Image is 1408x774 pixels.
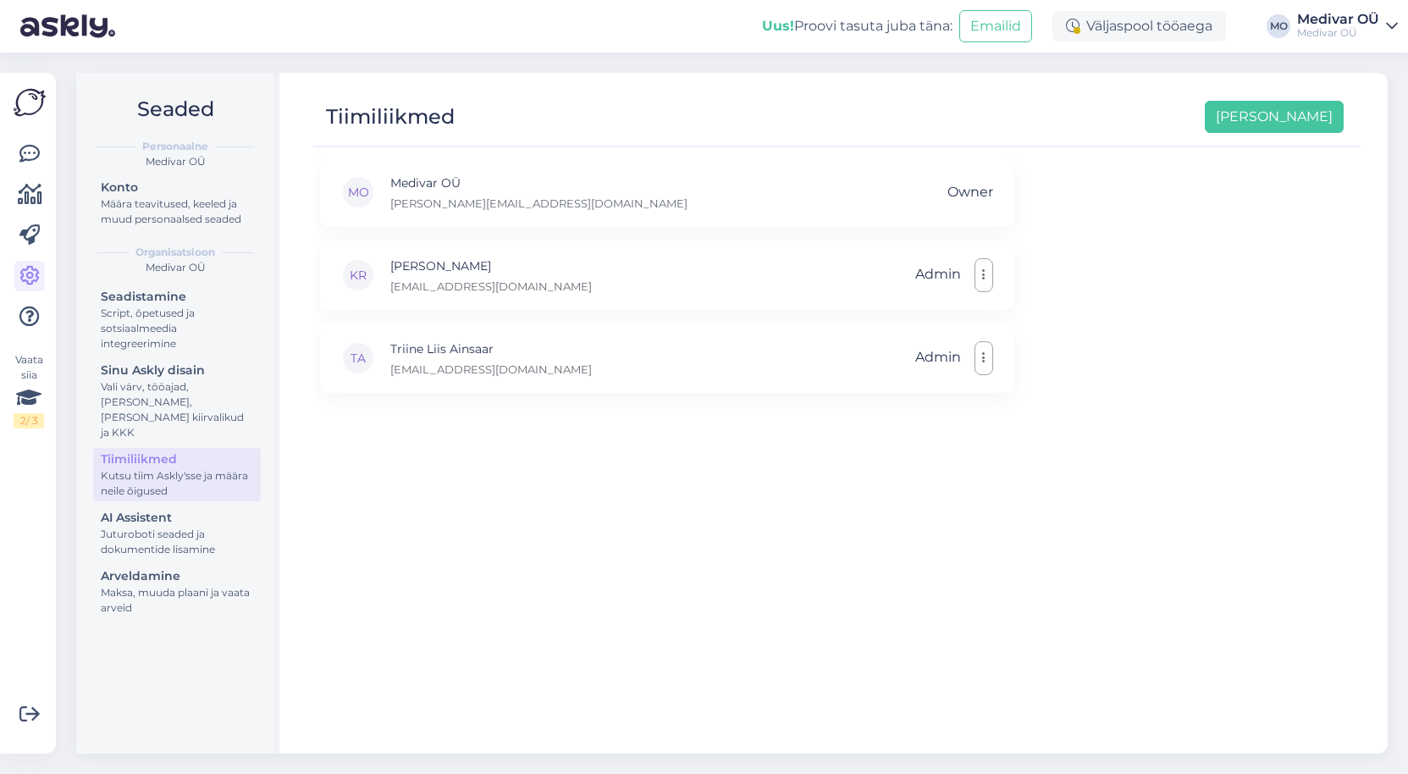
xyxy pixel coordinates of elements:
[341,341,375,375] div: TA
[959,10,1032,42] button: Emailid
[93,176,261,229] a: KontoMäära teavitused, keeled ja muud personaalsed seaded
[101,451,253,468] div: Tiimiliikmed
[947,176,993,208] span: Owner
[326,101,455,133] div: Tiimiliikmed
[101,468,253,499] div: Kutsu tiim Askly'sse ja määra neile õigused
[142,139,208,154] b: Personaalne
[341,258,375,292] div: KR
[915,258,961,292] span: Admin
[101,196,253,227] div: Määra teavitused, keeled ja muud personaalsed seaded
[101,306,253,351] div: Script, õpetused ja sotsiaalmeedia integreerimine
[915,341,961,375] span: Admin
[93,359,261,443] a: Sinu Askly disainVali värv, tööajad, [PERSON_NAME], [PERSON_NAME] kiirvalikud ja KKK
[390,174,687,192] p: Medivar OÜ
[93,506,261,560] a: AI AssistentJuturoboti seaded ja dokumentide lisamine
[93,285,261,354] a: SeadistamineScript, õpetused ja sotsiaalmeedia integreerimine
[101,179,253,196] div: Konto
[14,86,46,119] img: Askly Logo
[90,154,261,169] div: Medivar OÜ
[101,379,253,440] div: Vali värv, tööajad, [PERSON_NAME], [PERSON_NAME] kiirvalikud ja KKK
[762,18,794,34] b: Uus!
[762,16,952,36] div: Proovi tasuta juba täna:
[390,279,592,294] p: [EMAIL_ADDRESS][DOMAIN_NAME]
[1297,13,1379,26] div: Medivar OÜ
[390,257,592,275] p: [PERSON_NAME]
[101,527,253,557] div: Juturoboti seaded ja dokumentide lisamine
[101,288,253,306] div: Seadistamine
[93,448,261,501] a: TiimiliikmedKutsu tiim Askly'sse ja määra neile õigused
[135,245,215,260] b: Organisatsioon
[1297,26,1379,40] div: Medivar OÜ
[101,585,253,616] div: Maksa, muuda plaani ja vaata arveid
[14,352,44,428] div: Vaata siia
[341,175,375,209] div: MO
[1205,101,1344,133] button: [PERSON_NAME]
[1267,14,1290,38] div: MO
[90,260,261,275] div: Medivar OÜ
[1297,13,1398,40] a: Medivar OÜMedivar OÜ
[90,93,261,125] h2: Seaded
[101,567,253,585] div: Arveldamine
[101,509,253,527] div: AI Assistent
[390,196,687,211] p: [PERSON_NAME][EMAIL_ADDRESS][DOMAIN_NAME]
[390,340,592,358] p: Triine Liis Ainsaar
[14,413,44,428] div: 2 / 3
[93,565,261,618] a: ArveldamineMaksa, muuda plaani ja vaata arveid
[390,362,592,377] p: [EMAIL_ADDRESS][DOMAIN_NAME]
[1052,11,1226,41] div: Väljaspool tööaega
[101,362,253,379] div: Sinu Askly disain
